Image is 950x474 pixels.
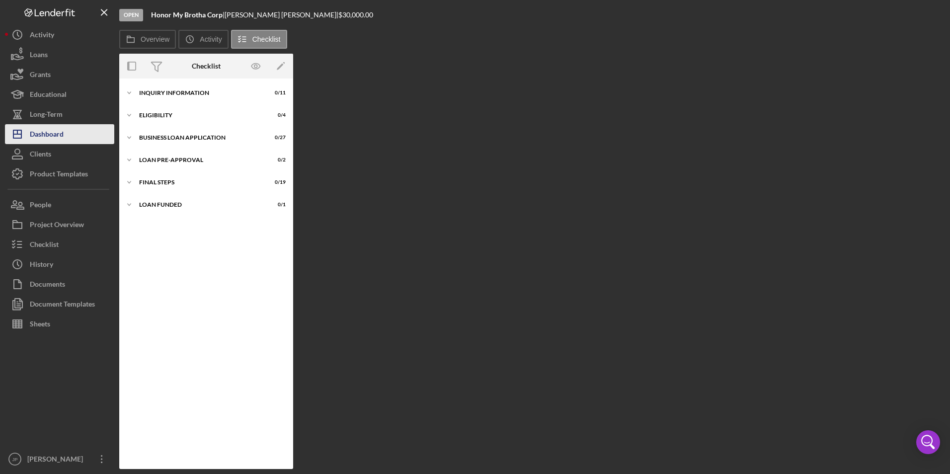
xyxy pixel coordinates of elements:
div: 0 / 27 [268,135,286,141]
div: BUSINESS LOAN APPLICATION [139,135,261,141]
div: FINAL STEPS [139,179,261,185]
button: History [5,254,114,274]
button: Overview [119,30,176,49]
button: Activity [178,30,228,49]
button: Sheets [5,314,114,334]
div: LOAN PRE-APPROVAL [139,157,261,163]
div: Loans [30,45,48,67]
div: Activity [30,25,54,47]
button: Activity [5,25,114,45]
button: People [5,195,114,215]
div: Grants [30,65,51,87]
div: Product Templates [30,164,88,186]
label: Overview [141,35,169,43]
div: Document Templates [30,294,95,316]
button: Product Templates [5,164,114,184]
div: Educational [30,84,67,107]
label: Activity [200,35,222,43]
button: Long-Term [5,104,114,124]
button: Dashboard [5,124,114,144]
div: Checklist [192,62,221,70]
div: 0 / 2 [268,157,286,163]
b: Honor My Brotha Corp [151,10,223,19]
div: Project Overview [30,215,84,237]
button: Educational [5,84,114,104]
div: Long-Term [30,104,63,127]
div: People [30,195,51,217]
button: Project Overview [5,215,114,235]
div: 0 / 1 [268,202,286,208]
div: [PERSON_NAME] [PERSON_NAME] | [225,11,338,19]
div: Clients [30,144,51,166]
label: Checklist [252,35,281,43]
div: LOAN FUNDED [139,202,261,208]
button: Document Templates [5,294,114,314]
div: INQUIRY INFORMATION [139,90,261,96]
div: Documents [30,274,65,297]
div: ELIGIBILITY [139,112,261,118]
button: Checklist [5,235,114,254]
button: Checklist [231,30,287,49]
button: Clients [5,144,114,164]
div: Checklist [30,235,59,257]
div: Open [119,9,143,21]
div: 0 / 19 [268,179,286,185]
div: Open Intercom Messenger [916,430,940,454]
div: Dashboard [30,124,64,147]
button: Documents [5,274,114,294]
div: [PERSON_NAME] [25,449,89,472]
div: $30,000.00 [338,11,376,19]
button: Grants [5,65,114,84]
button: Loans [5,45,114,65]
div: History [30,254,53,277]
button: JP[PERSON_NAME] [5,449,114,469]
div: Sheets [30,314,50,336]
div: 0 / 4 [268,112,286,118]
div: | [151,11,225,19]
text: JP [12,457,17,462]
div: 0 / 11 [268,90,286,96]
